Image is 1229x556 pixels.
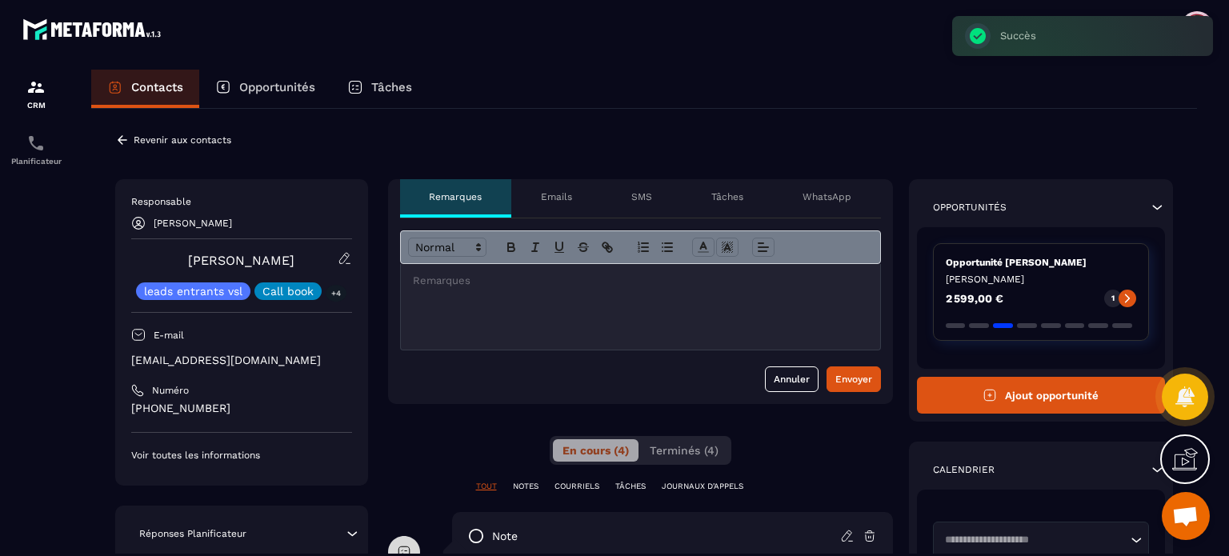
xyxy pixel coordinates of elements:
input: Search for option [939,532,1127,548]
img: logo [22,14,166,44]
button: Envoyer [827,366,881,392]
a: formationformationCRM [4,66,68,122]
a: Tâches [331,70,428,108]
p: Planificateur [4,157,68,166]
img: scheduler [26,134,46,153]
p: E-mail [154,329,184,342]
a: schedulerschedulerPlanificateur [4,122,68,178]
p: JOURNAUX D'APPELS [662,481,743,492]
p: COURRIELS [554,481,599,492]
p: Opportunités [933,201,1007,214]
p: [PERSON_NAME] [946,273,1137,286]
p: [PERSON_NAME] [154,218,232,229]
p: Tâches [371,80,412,94]
p: TOUT [476,481,497,492]
p: SMS [631,190,652,203]
p: leads entrants vsl [144,286,242,297]
p: TÂCHES [615,481,646,492]
p: Call book [262,286,314,297]
p: CRM [4,101,68,110]
p: Remarques [429,190,482,203]
img: formation [26,78,46,97]
button: Terminés (4) [640,439,728,462]
button: Ajout opportunité [917,377,1166,414]
span: En cours (4) [562,444,629,457]
p: [EMAIL_ADDRESS][DOMAIN_NAME] [131,353,352,368]
button: Annuler [765,366,819,392]
p: [PHONE_NUMBER] [131,401,352,416]
p: +4 [326,285,346,302]
p: Numéro [152,384,189,397]
p: note [492,529,518,544]
button: En cours (4) [553,439,639,462]
div: Ouvrir le chat [1162,492,1210,540]
p: Emails [541,190,572,203]
a: [PERSON_NAME] [188,253,294,268]
span: Terminés (4) [650,444,719,457]
p: Revenir aux contacts [134,134,231,146]
p: Voir toutes les informations [131,449,352,462]
div: Envoyer [835,371,872,387]
p: Tâches [711,190,743,203]
p: 2 599,00 € [946,293,1003,304]
p: WhatsApp [803,190,851,203]
p: Opportunités [239,80,315,94]
p: Responsable [131,195,352,208]
p: 1 [1111,293,1115,304]
p: Opportunité [PERSON_NAME] [946,256,1137,269]
p: Calendrier [933,463,995,476]
p: Réponses Planificateur [139,527,246,540]
p: NOTES [513,481,538,492]
a: Contacts [91,70,199,108]
a: Opportunités [199,70,331,108]
p: Contacts [131,80,183,94]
